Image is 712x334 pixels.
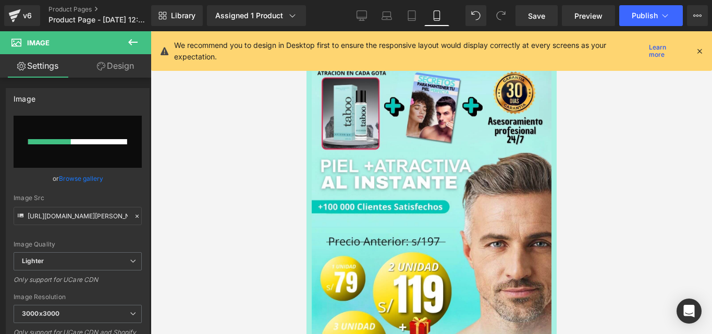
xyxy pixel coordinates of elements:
a: Learn more [645,45,687,57]
a: Design [78,54,153,78]
div: Image [14,89,35,103]
a: Desktop [349,5,374,26]
div: Assigned 1 Product [215,10,298,21]
span: Preview [574,10,603,21]
a: v6 [4,5,40,26]
div: v6 [21,9,34,22]
input: Link [14,207,142,225]
span: Save [528,10,545,21]
div: Image Quality [14,241,142,248]
span: Publish [632,11,658,20]
p: We recommend you to design in Desktop first to ensure the responsive layout would display correct... [174,40,645,63]
span: Product Page - [DATE] 12:00:56 [48,16,149,24]
a: Tablet [399,5,424,26]
a: Laptop [374,5,399,26]
div: Only support for UCare CDN [14,276,142,291]
div: or [14,173,142,184]
b: 3000x3000 [22,310,59,317]
button: Publish [619,5,683,26]
span: Image [27,39,50,47]
a: Product Pages [48,5,168,14]
button: Redo [490,5,511,26]
button: More [687,5,708,26]
button: Undo [465,5,486,26]
a: Browse gallery [59,169,103,188]
div: Image Resolution [14,293,142,301]
a: Preview [562,5,615,26]
div: Open Intercom Messenger [677,299,702,324]
a: Mobile [424,5,449,26]
span: Library [171,11,195,20]
a: New Library [151,5,203,26]
b: Lighter [22,257,44,265]
div: Image Src [14,194,142,202]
